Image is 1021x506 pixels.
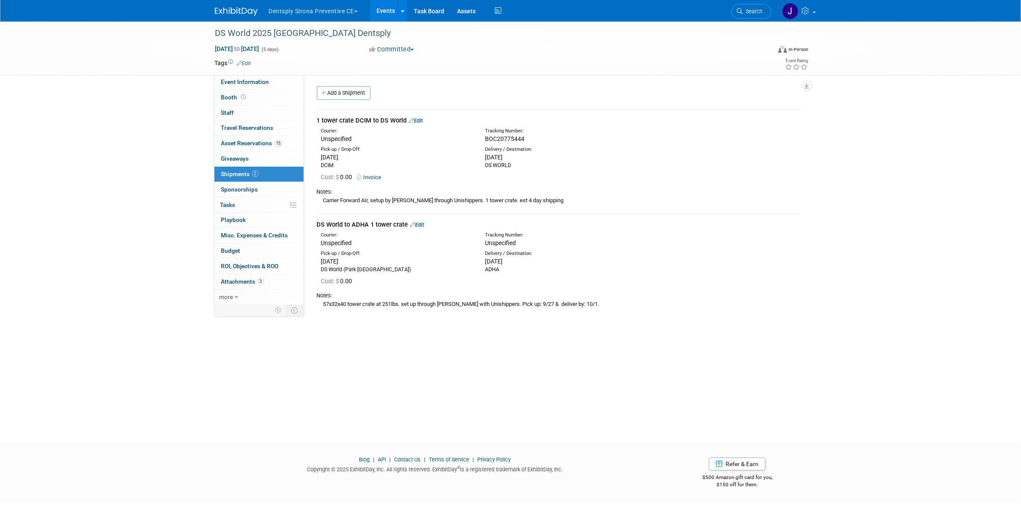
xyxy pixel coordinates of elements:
[215,59,251,67] td: Tags
[221,78,269,85] span: Event Information
[317,220,800,229] div: DS World to ADHA 1 tower crate
[261,47,279,52] span: (5 days)
[668,481,807,488] div: $150 off for them.
[214,182,304,197] a: Sponsorships
[214,213,304,228] a: Playbook
[221,232,288,239] span: Misc. Expenses & Credits
[252,171,259,177] span: 2
[214,198,304,213] a: Tasks
[321,174,356,180] span: 0.00
[429,456,469,463] a: Terms of Service
[387,456,393,463] span: |
[221,247,241,254] span: Budget
[321,257,472,266] div: [DATE]
[778,46,787,53] img: Format-Inperson.png
[782,3,798,19] img: Justin Newborn
[720,45,809,57] div: Event Format
[477,456,511,463] a: Privacy Policy
[214,90,304,105] a: Booth
[378,456,386,463] a: API
[371,456,376,463] span: |
[215,464,656,473] div: Copyright © 2025 ExhibitDay, Inc. All rights reserved. ExhibitDay is a registered trademark of Ex...
[485,146,636,153] div: Delivery / Destination:
[317,188,800,196] div: Notes:
[485,162,636,169] div: DS WORLD
[485,135,524,142] span: BOC20775444
[214,290,304,305] a: more
[317,116,800,125] div: 1 tower crate DCIM to DS World
[271,305,286,316] td: Personalize Event Tab Strip
[321,146,472,153] div: Pick-up / Drop-Off:
[321,239,472,247] div: Unspecified
[240,94,248,100] span: Booth not reserved yet
[220,293,233,300] span: more
[485,257,636,266] div: [DATE]
[359,456,370,463] a: Blog
[221,155,249,162] span: Giveaways
[485,250,636,257] div: Delivery / Destination:
[422,456,428,463] span: |
[668,468,807,488] div: $500 Amazon gift card for you,
[366,45,417,54] button: Committed
[317,196,800,205] div: Carrier Forward AIr, setup by [PERSON_NAME] through Unishippers. 1 tower crate. est 4 day shipping
[357,174,385,180] a: Invoice
[317,292,800,299] div: Notes:
[214,136,304,151] a: Asset Reservations15
[485,232,677,239] div: Tracking Number:
[221,124,274,131] span: Travel Reservations
[732,4,771,19] a: Search
[485,153,636,162] div: [DATE]
[237,60,251,66] a: Edit
[485,128,677,135] div: Tracking Number:
[317,86,370,100] a: Add a Shipment
[214,228,304,243] a: Misc. Expenses & Credits
[457,465,460,470] sup: ®
[394,456,421,463] a: Contact Us
[709,458,765,470] a: Refer & Earn
[788,46,808,53] div: In-Person
[321,250,472,257] div: Pick-up / Drop-Off:
[317,299,800,308] div: 57x32x40 tower crate at 251lbs. set up through [PERSON_NAME] with Unishippers. Pick up: 9/27 & de...
[214,151,304,166] a: Giveaways
[220,201,235,208] span: Tasks
[221,263,279,269] span: ROI, Objectives & ROO
[321,135,472,143] div: Unspecified
[485,266,636,273] div: ADHA
[286,305,304,316] td: Toggle Event Tabs
[214,274,304,289] a: Attachments3
[214,105,304,120] a: Staff
[214,167,304,182] a: Shipments2
[221,171,259,177] span: Shipments
[485,240,516,246] span: Unspecified
[410,222,425,228] a: Edit
[221,94,248,101] span: Booth
[221,140,283,147] span: Asset Reservations
[321,266,472,273] div: DS World (Park [GEOGRAPHIC_DATA])
[321,232,472,239] div: Courier:
[212,26,758,41] div: DS World 2025 [GEOGRAPHIC_DATA] Dentsply
[470,456,476,463] span: |
[214,120,304,135] a: Travel Reservations
[215,45,260,53] span: [DATE] [DATE]
[321,174,340,180] span: Cost: $
[215,7,258,16] img: ExhibitDay
[214,243,304,258] a: Budget
[321,278,340,284] span: Cost: $
[321,278,356,284] span: 0.00
[214,259,304,274] a: ROI, Objectives & ROO
[409,117,423,124] a: Edit
[221,278,264,285] span: Attachments
[214,75,304,90] a: Event Information
[785,59,808,63] div: Event Rating
[321,128,472,135] div: Courier:
[233,45,241,52] span: to
[321,162,472,169] div: DCIM
[321,153,472,162] div: [DATE]
[274,140,283,147] span: 15
[221,109,234,116] span: Staff
[743,8,763,15] span: Search
[221,216,246,223] span: Playbook
[221,186,258,193] span: Sponsorships
[258,278,264,284] span: 3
